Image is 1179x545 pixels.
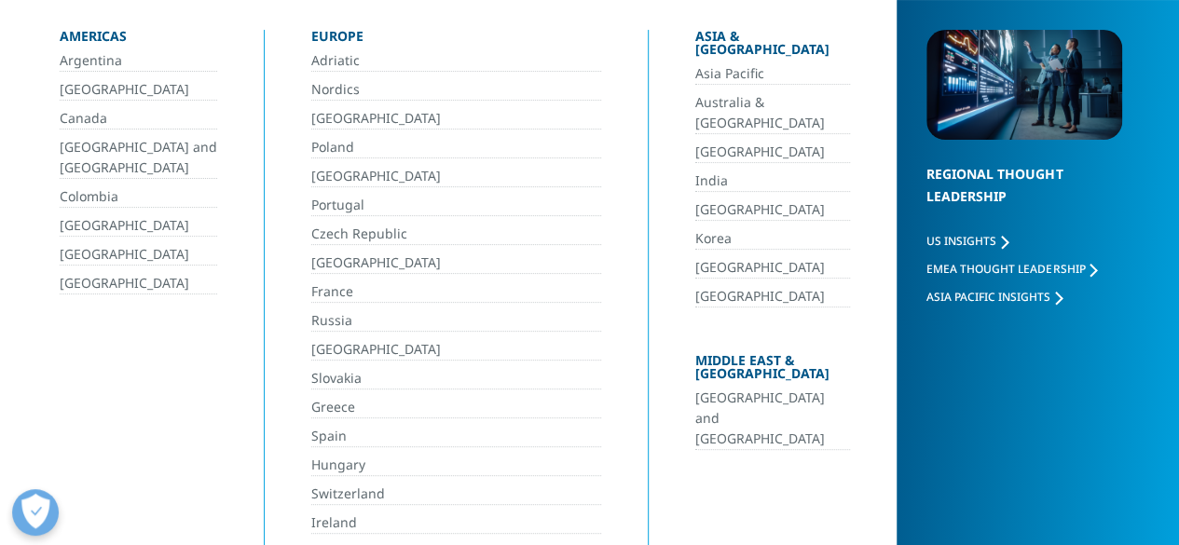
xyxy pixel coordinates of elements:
[60,50,217,72] a: Argentina
[60,215,217,237] a: [GEOGRAPHIC_DATA]
[926,163,1122,231] div: Regional Thought Leadership
[311,397,601,418] a: Greece
[60,79,217,101] a: [GEOGRAPHIC_DATA]
[311,512,601,534] a: Ireland
[60,137,217,179] a: [GEOGRAPHIC_DATA] and [GEOGRAPHIC_DATA]
[311,252,601,274] a: [GEOGRAPHIC_DATA]
[311,426,601,447] a: Spain
[926,261,1085,277] span: EMEA Thought Leadership
[60,186,217,208] a: Colombia
[60,244,217,266] a: [GEOGRAPHIC_DATA]
[311,50,601,72] a: Adriatic
[695,92,851,134] a: Australia & [GEOGRAPHIC_DATA]
[311,195,601,216] a: Portugal
[60,30,217,50] div: Americas
[311,108,601,129] a: [GEOGRAPHIC_DATA]
[311,455,601,476] a: Hungary
[311,30,601,50] div: Europe
[695,170,851,192] a: India
[695,257,851,279] a: [GEOGRAPHIC_DATA]
[311,224,601,245] a: Czech Republic
[695,142,851,163] a: [GEOGRAPHIC_DATA]
[695,388,851,450] a: [GEOGRAPHIC_DATA] and [GEOGRAPHIC_DATA]
[695,63,851,85] a: Asia Pacific
[311,310,601,332] a: Russia
[311,368,601,389] a: Slovakia
[695,199,851,221] a: [GEOGRAPHIC_DATA]
[926,233,1008,249] a: US Insights
[926,289,1050,305] span: Asia Pacific Insights
[60,108,217,129] a: Canada
[695,354,851,388] div: Middle East & [GEOGRAPHIC_DATA]
[926,233,996,249] span: US Insights
[695,228,851,250] a: Korea
[311,281,601,303] a: France
[311,79,601,101] a: Nordics
[311,339,601,361] a: [GEOGRAPHIC_DATA]
[695,286,851,307] a: [GEOGRAPHIC_DATA]
[311,137,601,158] a: Poland
[926,30,1122,140] img: 2093_analyzing-data-using-big-screen-display-and-laptop.png
[12,489,59,536] button: Open Preferences
[311,484,601,505] a: Switzerland
[695,30,851,63] div: Asia & [GEOGRAPHIC_DATA]
[311,166,601,187] a: [GEOGRAPHIC_DATA]
[926,261,1097,277] a: EMEA Thought Leadership
[60,273,217,294] a: [GEOGRAPHIC_DATA]
[926,289,1062,305] a: Asia Pacific Insights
